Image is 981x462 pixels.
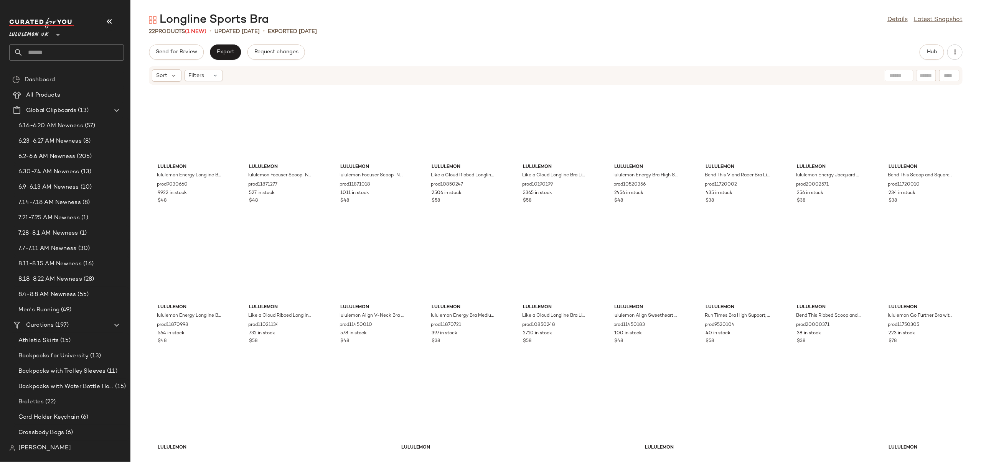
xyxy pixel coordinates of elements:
[157,312,222,319] span: lululemon Energy Longline Bra Medium Support, B-D Cups Evolve
[82,260,94,268] span: (16)
[81,198,90,207] span: (8)
[889,304,954,311] span: lululemon
[614,181,646,188] span: prod10520356
[157,181,188,188] span: prod9030660
[9,18,74,28] img: cfy_white_logo.C9jOOHJF.svg
[158,330,185,337] span: 564 in stock
[523,164,589,171] span: lululemon
[77,244,90,253] span: (30)
[263,27,265,36] span: •
[887,15,908,25] a: Details
[158,197,167,204] span: $48
[249,197,258,204] span: $48
[523,190,552,197] span: 3365 in stock
[248,312,313,319] span: Like a Cloud Ribbed Longline Bra Light Support, D/DD Cup
[889,197,897,204] span: $38
[18,336,59,345] span: Athletic Skirts
[706,190,733,197] span: 435 in stock
[18,428,64,437] span: Crossbody Bags
[796,181,829,188] span: prod20002571
[189,72,204,80] span: Filters
[149,16,157,24] img: svg%3e
[705,312,770,319] span: Run Times Bra High Support, B–G Cups
[615,190,644,197] span: 2456 in stock
[158,304,223,311] span: lululemon
[157,322,188,329] span: prod11870998
[340,181,370,188] span: prod11871018
[25,76,55,84] span: Dashboard
[927,49,937,55] span: Hub
[9,445,15,451] img: svg%3e
[432,304,497,311] span: lululemon
[523,197,532,204] span: $58
[18,398,44,406] span: Bralettes
[523,172,588,179] span: Like a Cloud Longline Bra Light Support, B/C Cup
[796,322,830,329] span: prod20000371
[523,181,553,188] span: prod10190199
[18,214,80,222] span: 7.21-7.25 AM Newness
[705,172,770,179] span: Bend This V and Racer Bra Light Support, A-C Cups
[18,229,78,238] span: 7.28-8.1 AM Newness
[80,214,88,222] span: (1)
[268,28,317,36] p: Exported [DATE]
[706,338,714,345] span: $58
[431,181,463,188] span: prod10850247
[249,190,275,197] span: 527 in stock
[432,190,462,197] span: 2506 in stock
[18,152,76,161] span: 6.2-6.6 AM Newness
[797,304,862,311] span: lululemon
[149,28,206,36] div: Products
[401,444,467,451] span: lululemon
[216,49,234,55] span: Export
[889,164,954,171] span: lululemon
[18,367,106,376] span: Backpacks with Trolley Sleeves
[79,183,92,192] span: (10)
[158,164,223,171] span: lululemon
[340,338,349,345] span: $48
[431,322,461,329] span: prod11870721
[12,76,20,84] img: svg%3e
[248,181,277,188] span: prod11871277
[614,322,645,329] span: prod11450183
[888,322,919,329] span: prod11750305
[888,312,953,319] span: lululemon Go Further Bra with Support Code Technology High Impact, C/D Cup
[157,172,222,179] span: lululemon Energy Longline Bra Medium Support, B–D Cups
[614,172,679,179] span: lululemon Energy Bra High Support, B–G Cups
[615,330,642,337] span: 100 in stock
[523,338,532,345] span: $58
[18,290,76,299] span: 8.4-8.8 AM Newness
[82,137,91,146] span: (8)
[248,322,279,329] span: prod11021134
[9,26,49,40] span: Lululemon UK
[340,322,372,329] span: prod11450010
[82,275,94,284] span: (28)
[249,304,314,311] span: lululemon
[432,338,440,345] span: $38
[340,330,367,337] span: 578 in stock
[18,352,89,360] span: Backpacks for University
[706,197,714,204] span: $38
[706,164,771,171] span: lululemon
[889,330,915,337] span: 223 in stock
[155,49,197,55] span: Send for Review
[59,306,72,314] span: (49)
[340,304,406,311] span: lululemon
[340,197,349,204] span: $48
[615,304,680,311] span: lululemon
[706,330,731,337] span: 40 in stock
[797,330,821,337] span: 38 in stock
[523,304,589,311] span: lululemon
[214,28,260,36] p: updated [DATE]
[797,164,862,171] span: lululemon
[705,322,735,329] span: prod9520104
[920,44,944,60] button: Hub
[18,168,79,176] span: 6.30-7.4 AM Newness
[210,44,241,60] button: Export
[615,197,623,204] span: $48
[615,338,623,345] span: $48
[54,321,69,330] span: (197)
[340,164,406,171] span: lululemon
[18,275,82,284] span: 8.18-8.22 AM Newness
[158,338,167,345] span: $48
[18,382,114,391] span: Backpacks with Water Bottle Holder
